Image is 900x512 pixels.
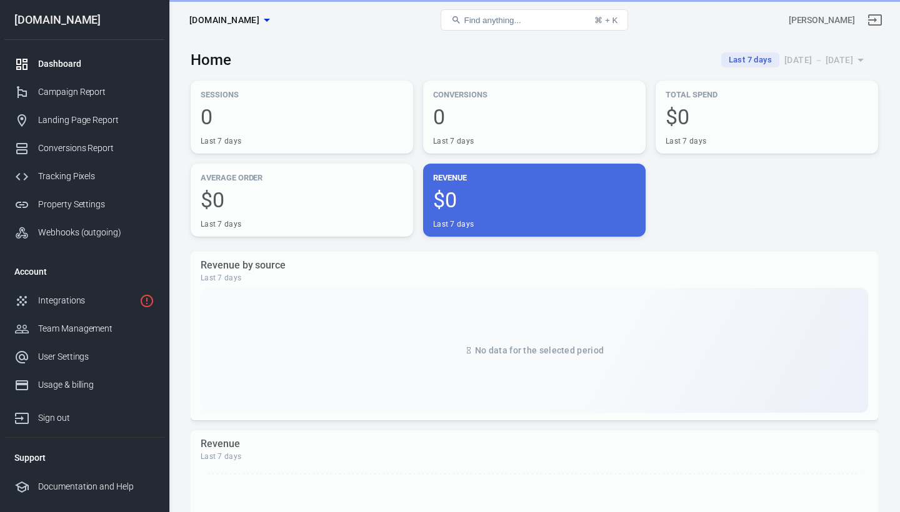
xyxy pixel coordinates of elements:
a: User Settings [4,343,164,371]
div: Tracking Pixels [38,170,154,183]
a: Usage & billing [4,371,164,399]
div: Integrations [38,294,134,307]
a: Sign out [860,5,890,35]
div: Campaign Report [38,86,154,99]
div: Usage & billing [38,378,154,391]
a: Dashboard [4,50,164,78]
a: Property Settings [4,190,164,219]
a: Sign out [4,399,164,432]
div: Landing Page Report [38,114,154,127]
li: Support [4,443,164,473]
a: Conversions Report [4,134,164,162]
h3: Home [191,51,231,69]
div: Webhooks (outgoing) [38,226,154,239]
li: Account [4,257,164,287]
a: Integrations [4,287,164,315]
div: ⌘ + K [594,16,617,25]
div: Sign out [38,411,154,425]
button: [DOMAIN_NAME] [184,9,274,32]
a: Tracking Pixels [4,162,164,190]
a: Team Management [4,315,164,343]
div: Property Settings [38,198,154,211]
div: [DOMAIN_NAME] [4,14,164,26]
div: Team Management [38,322,154,335]
svg: 1 networks not verified yet [139,293,154,308]
div: Account id: GXqx2G2u [789,14,855,27]
button: Find anything...⌘ + K [441,9,628,31]
span: worldwidehealthytip.com [189,12,259,28]
a: Webhooks (outgoing) [4,219,164,247]
div: Conversions Report [38,142,154,155]
div: User Settings [38,350,154,363]
a: Campaign Report [4,78,164,106]
div: Documentation and Help [38,480,154,493]
span: Find anything... [464,16,521,25]
div: Dashboard [38,57,154,71]
a: Landing Page Report [4,106,164,134]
